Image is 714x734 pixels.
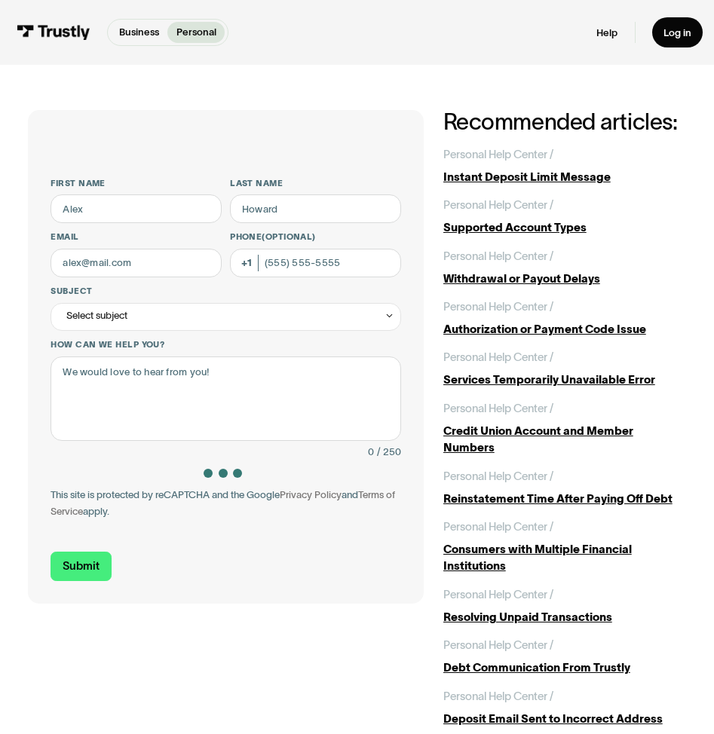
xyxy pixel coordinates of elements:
[111,22,167,42] a: Business
[443,659,686,676] div: Debt Communication From Trustly
[652,17,703,47] a: Log in
[51,552,112,581] input: Submit
[51,249,221,277] input: alex@mail.com
[443,637,686,676] a: Personal Help Center /Debt Communication From Trustly
[663,26,691,39] div: Log in
[443,298,686,338] a: Personal Help Center /Authorization or Payment Code Issue
[443,688,686,727] a: Personal Help Center /Deposit Email Sent to Incorrect Address
[443,271,686,287] div: Withdrawal or Payout Delays
[443,372,686,388] div: Services Temporarily Unavailable Error
[66,307,127,324] div: Select subject
[443,169,686,185] div: Instant Deposit Limit Message
[443,400,553,417] div: Personal Help Center /
[280,489,342,500] a: Privacy Policy
[176,25,216,40] p: Personal
[443,468,686,507] a: Personal Help Center /Reinstatement Time After Paying Off Debt
[443,586,686,625] a: Personal Help Center /Resolving Unpaid Transactions
[443,491,686,507] div: Reinstatement Time After Paying Off Debt
[443,349,553,365] div: Personal Help Center /
[443,468,553,485] div: Personal Help Center /
[17,25,90,41] img: Trustly Logo
[443,219,686,236] div: Supported Account Types
[230,249,401,277] input: (555) 555-5555
[443,400,686,457] a: Personal Help Center /Credit Union Account and Member Numbers
[51,339,400,350] label: How can we help you?
[443,518,686,575] a: Personal Help Center /Consumers with Multiple Financial Institutions
[230,178,401,189] label: Last name
[443,349,686,388] a: Personal Help Center /Services Temporarily Unavailable Error
[51,286,400,297] label: Subject
[51,178,221,189] label: First name
[51,194,221,223] input: Alex
[443,146,553,163] div: Personal Help Center /
[443,146,686,185] a: Personal Help Center /Instant Deposit Limit Message
[443,541,686,575] div: Consumers with Multiple Financial Institutions
[443,197,686,236] a: Personal Help Center /Supported Account Types
[443,248,686,287] a: Personal Help Center /Withdrawal or Payout Delays
[167,22,224,42] a: Personal
[443,711,686,727] div: Deposit Email Sent to Incorrect Address
[443,518,553,535] div: Personal Help Center /
[443,688,553,705] div: Personal Help Center /
[51,487,400,521] div: This site is protected by reCAPTCHA and the Google and apply.
[51,231,221,243] label: Email
[443,321,686,338] div: Authorization or Payment Code Issue
[443,248,553,265] div: Personal Help Center /
[230,194,401,223] input: Howard
[377,444,401,460] div: / 250
[443,298,553,315] div: Personal Help Center /
[443,110,686,135] h2: Recommended articles:
[119,25,159,40] p: Business
[596,26,617,39] a: Help
[443,586,553,603] div: Personal Help Center /
[443,609,686,625] div: Resolving Unpaid Transactions
[443,637,553,653] div: Personal Help Center /
[262,232,316,241] span: (Optional)
[368,444,374,460] div: 0
[443,423,686,457] div: Credit Union Account and Member Numbers
[443,197,553,213] div: Personal Help Center /
[230,231,401,243] label: Phone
